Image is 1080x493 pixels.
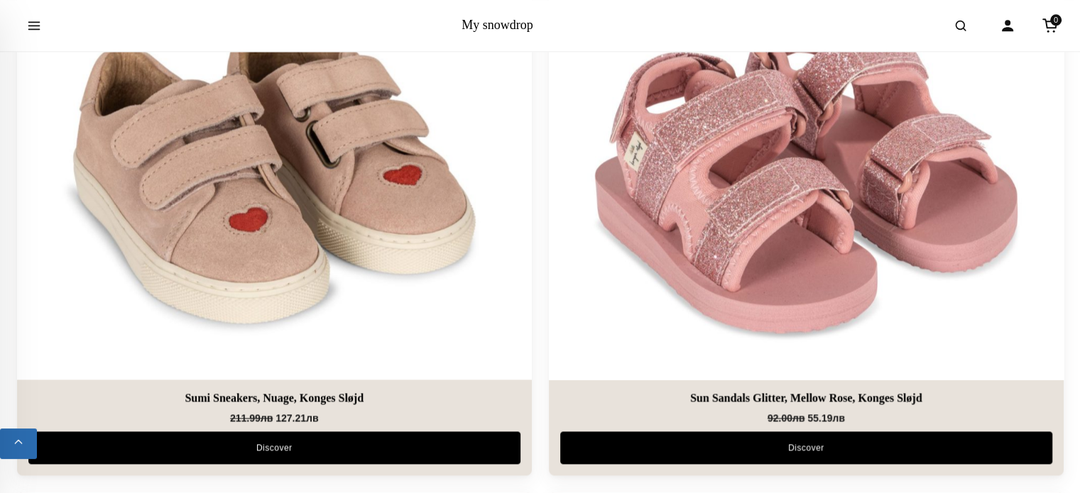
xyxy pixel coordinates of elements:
[807,412,845,423] span: 55.19
[276,412,318,423] span: 127.21
[230,412,273,423] span: 211.99
[14,6,54,45] button: Open menu
[941,6,981,45] button: Open search
[560,391,1052,404] a: Sun Sandals Glitter, Mellow Rose, Konges Sløjd
[306,412,319,423] span: лв
[462,18,533,32] a: My snowdrop
[28,391,520,404] a: Sumi Sneakers, Nuage, Konges Sløjd
[560,431,1052,464] a: Discover Sun Sandals Glitter, Mellow Rose, Konges Sløjd
[767,412,804,423] span: 92.00
[28,431,520,464] a: Discover Sumi Sneakers, Nuage, Konges Sløjd
[1035,10,1066,41] a: Cart
[1050,14,1062,26] span: 0
[992,10,1023,41] a: Account
[792,412,804,423] span: лв
[832,412,845,423] span: лв
[261,412,273,423] span: лв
